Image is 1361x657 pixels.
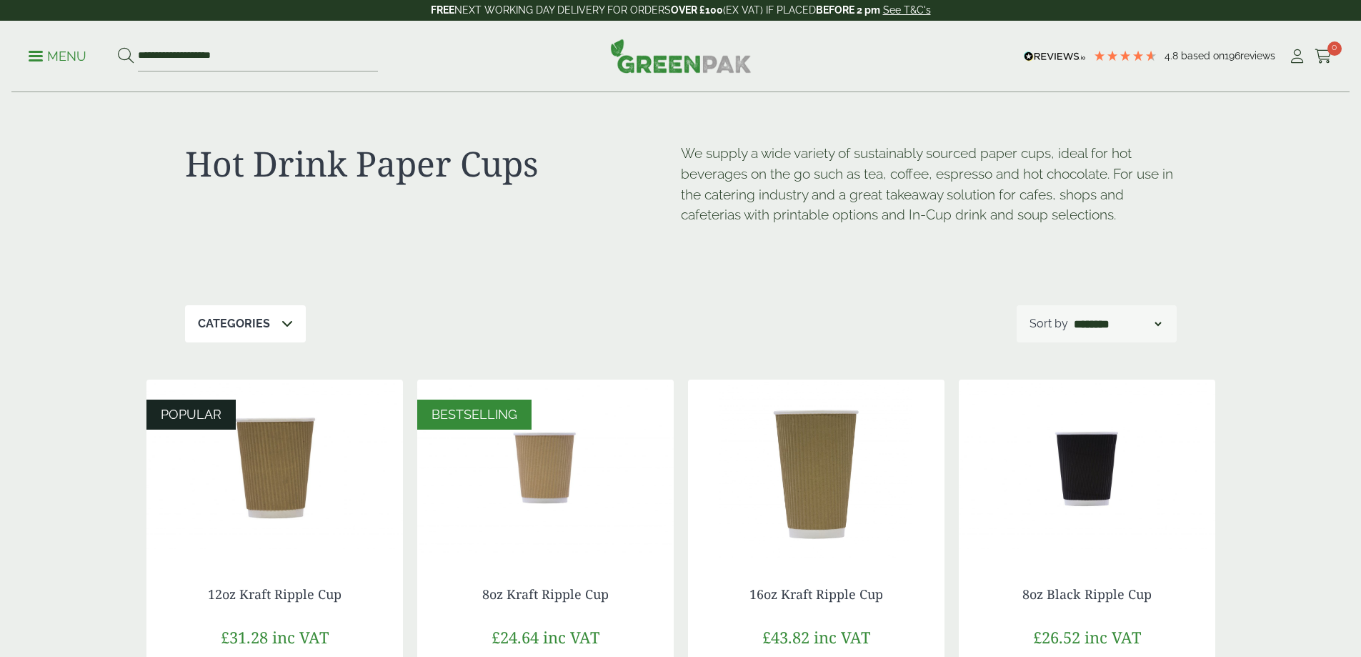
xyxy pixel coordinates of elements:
[1093,49,1157,62] div: 4.79 Stars
[816,4,880,16] strong: BEFORE 2 pm
[482,586,609,603] a: 8oz Kraft Ripple Cup
[221,626,268,648] span: £31.28
[1071,315,1164,332] select: Shop order
[146,380,403,558] img: 12oz Kraft Ripple Cup-0
[492,626,539,648] span: £24.64
[1024,51,1086,61] img: REVIEWS.io
[29,48,86,65] p: Menu
[959,380,1215,558] img: 8oz Black Ripple Cup -0
[762,626,809,648] span: £43.82
[1030,315,1068,332] p: Sort by
[883,4,931,16] a: See T&C's
[1022,586,1152,603] a: 8oz Black Ripple Cup
[185,143,681,184] h1: Hot Drink Paper Cups
[1085,626,1141,648] span: inc VAT
[610,39,752,73] img: GreenPak Supplies
[1240,50,1275,61] span: reviews
[198,315,270,332] p: Categories
[749,586,883,603] a: 16oz Kraft Ripple Cup
[688,380,944,558] img: 16oz Kraft c
[1327,41,1342,56] span: 0
[1315,46,1332,67] a: 0
[671,4,723,16] strong: OVER £100
[1288,49,1306,64] i: My Account
[417,380,674,558] img: 8oz Kraft Ripple Cup-0
[208,586,342,603] a: 12oz Kraft Ripple Cup
[814,626,870,648] span: inc VAT
[29,48,86,62] a: Menu
[1033,626,1080,648] span: £26.52
[161,407,221,422] span: POPULAR
[543,626,599,648] span: inc VAT
[1315,49,1332,64] i: Cart
[431,4,454,16] strong: FREE
[1225,50,1240,61] span: 196
[432,407,517,422] span: BESTSELLING
[272,626,329,648] span: inc VAT
[1165,50,1181,61] span: 4.8
[1181,50,1225,61] span: Based on
[681,143,1177,225] p: We supply a wide variety of sustainably sourced paper cups, ideal for hot beverages on the go suc...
